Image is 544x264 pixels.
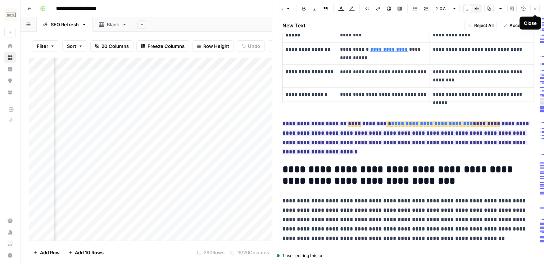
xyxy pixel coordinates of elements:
[32,40,59,52] button: Filter
[282,22,305,29] h2: New Text
[4,215,16,227] a: Settings
[148,42,185,50] span: Freeze Columns
[433,4,460,13] button: 2,076 words
[90,40,133,52] button: 20 Columns
[75,249,104,256] span: Add 10 Rows
[4,238,16,250] a: Learning Hub
[237,40,265,52] button: Undo
[4,86,16,98] a: Your Data
[509,22,531,29] span: Accept All
[436,5,450,12] span: 2,076 words
[4,250,16,261] button: Help + Support
[500,21,534,30] button: Accept All
[29,247,64,258] button: Add Row
[107,21,119,28] div: Blank
[101,42,129,50] span: 20 Columns
[227,247,272,258] div: 16/20 Columns
[464,21,497,30] button: Reject All
[248,42,260,50] span: Undo
[62,40,87,52] button: Sort
[93,17,133,32] a: Blank
[136,40,189,52] button: Freeze Columns
[203,42,229,50] span: Row Height
[4,6,16,24] button: Workspace: Carta
[4,52,16,63] a: Browse
[4,63,16,75] a: Insights
[37,42,48,50] span: Filter
[64,247,108,258] button: Add 10 Rows
[51,21,79,28] div: SEO Refresh
[194,247,227,258] div: 290 Rows
[277,252,540,259] div: 1 user editing this cell
[4,8,17,21] img: Carta Logo
[192,40,234,52] button: Row Height
[40,249,60,256] span: Add Row
[4,227,16,238] a: Usage
[4,40,16,52] a: Home
[67,42,76,50] span: Sort
[524,19,537,27] div: Close
[474,22,494,29] span: Reject All
[37,17,93,32] a: SEO Refresh
[4,75,16,86] a: Opportunities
